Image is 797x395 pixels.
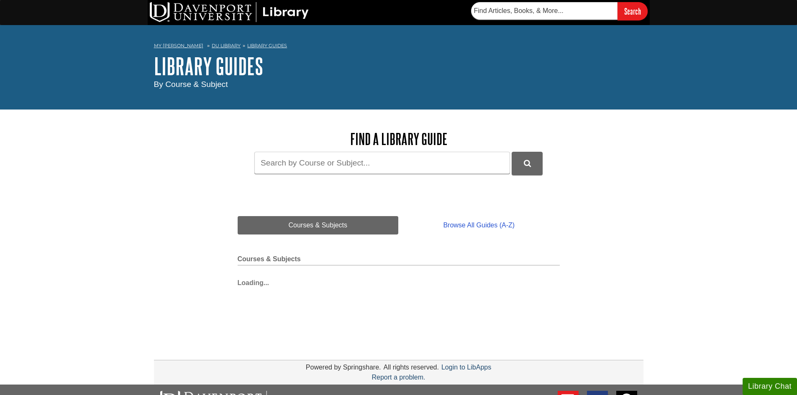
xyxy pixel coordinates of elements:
input: Search [618,2,648,20]
input: Search by Course or Subject... [254,152,510,174]
div: All rights reserved. [382,364,440,371]
a: Library Guides [247,43,287,48]
a: Login to LibApps [441,364,491,371]
a: Courses & Subjects [238,216,399,234]
h2: Find a Library Guide [238,130,560,148]
input: Find Articles, Books, & More... [471,2,618,20]
form: Searches DU Library's articles, books, and more [471,2,648,20]
a: My [PERSON_NAME] [154,42,203,49]
h1: Library Guides [154,54,643,79]
a: Report a problem. [372,374,425,381]
div: Loading... [238,274,560,288]
i: Search Library Guides [524,160,531,167]
a: Browse All Guides (A-Z) [398,216,559,234]
div: Powered by Springshare. [305,364,382,371]
button: Library Chat [743,378,797,395]
a: DU Library [212,43,241,48]
nav: breadcrumb [154,40,643,54]
img: DU Library [150,2,309,22]
div: By Course & Subject [154,79,643,91]
h2: Courses & Subjects [238,255,560,265]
